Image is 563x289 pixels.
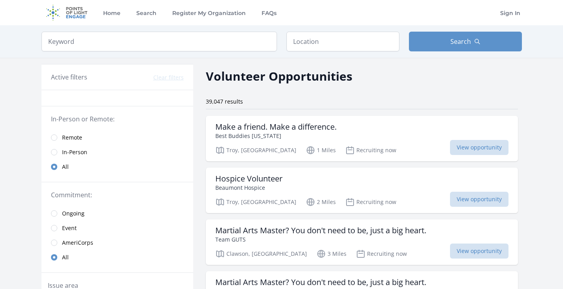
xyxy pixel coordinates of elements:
[345,197,396,207] p: Recruiting now
[62,163,69,171] span: All
[215,132,337,140] p: Best Buddies [US_STATE]
[41,130,193,145] a: Remote
[62,239,93,247] span: AmeriCorps
[306,197,336,207] p: 2 Miles
[450,244,508,259] span: View opportunity
[215,226,426,235] h3: Martial Arts Master? You don't need to be, just a big heart.
[450,140,508,155] span: View opportunity
[41,32,277,51] input: Keyword
[345,145,396,155] p: Recruiting now
[356,249,407,259] p: Recruiting now
[286,32,399,51] input: Location
[51,114,184,124] legend: In-Person or Remote:
[450,192,508,207] span: View opportunity
[62,224,77,232] span: Event
[62,210,85,217] span: Ongoing
[41,250,193,264] a: All
[206,219,518,265] a: Martial Arts Master? You don't need to be, just a big heart. Team GUTS Clawson, [GEOGRAPHIC_DATA]...
[41,206,193,221] a: Ongoing
[215,197,296,207] p: Troy, [GEOGRAPHIC_DATA]
[409,32,522,51] button: Search
[51,190,184,200] legend: Commitment:
[206,67,352,85] h2: Volunteer Opportunities
[215,174,282,183] h3: Hospice Volunteer
[41,145,193,159] a: In-Person
[316,249,346,259] p: 3 Miles
[215,235,426,244] p: Team GUTS
[215,122,337,132] h3: Make a friend. Make a difference.
[206,98,243,105] span: 39,047 results
[41,235,193,250] a: AmeriCorps
[215,145,296,155] p: Troy, [GEOGRAPHIC_DATA]
[62,253,69,261] span: All
[206,168,518,213] a: Hospice Volunteer Beaumont Hospice Troy, [GEOGRAPHIC_DATA] 2 Miles Recruiting now View opportunity
[306,145,336,155] p: 1 Miles
[62,134,82,142] span: Remote
[62,148,87,156] span: In-Person
[206,116,518,161] a: Make a friend. Make a difference. Best Buddies [US_STATE] Troy, [GEOGRAPHIC_DATA] 1 Miles Recruit...
[215,249,307,259] p: Clawson, [GEOGRAPHIC_DATA]
[41,221,193,235] a: Event
[215,183,282,192] p: Beaumont Hospice
[41,159,193,174] a: All
[450,37,471,46] span: Search
[153,74,184,81] button: Clear filters
[51,72,87,82] h3: Active filters
[215,278,426,287] h3: Martial Arts Master? You don't need to be, just a big heart.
